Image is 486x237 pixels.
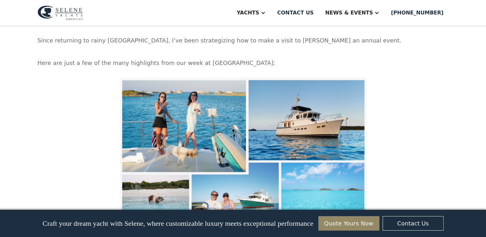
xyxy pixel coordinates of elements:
[318,216,379,231] a: Quote Yours Now
[277,9,314,17] div: Contact us
[237,9,259,17] div: Yachts
[38,36,449,53] p: Since returning to rainy [GEOGRAPHIC_DATA], I’ve been strategizing how to make a visit to [PERSON...
[38,58,449,67] p: Here are just a few of the many highlights from our week at [GEOGRAPHIC_DATA]:
[42,219,313,228] p: Craft your dream yacht with Selene, where customizable luxury meets exceptional performance
[38,5,83,20] img: logo
[325,9,373,17] div: News & EVENTS
[391,9,443,17] div: [PHONE_NUMBER]
[383,216,444,231] a: Contact Us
